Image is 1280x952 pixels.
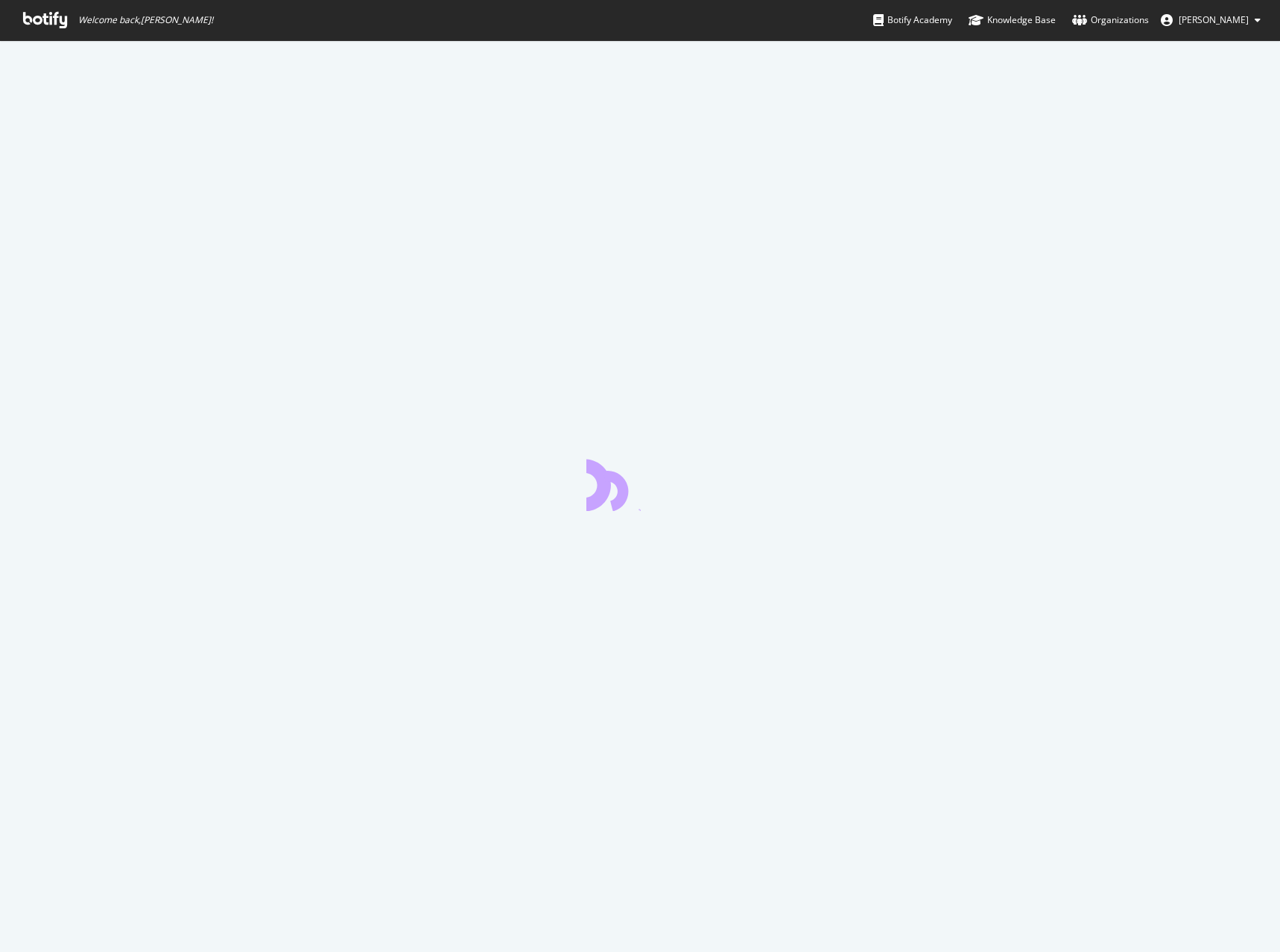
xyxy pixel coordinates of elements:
[1179,13,1249,26] span: Robert
[1072,13,1149,28] div: Organizations
[969,13,1056,28] div: Knowledge Base
[1149,8,1273,32] button: [PERSON_NAME]
[873,13,952,28] div: Botify Academy
[586,457,694,511] div: animation
[78,14,213,26] span: Welcome back, [PERSON_NAME] !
